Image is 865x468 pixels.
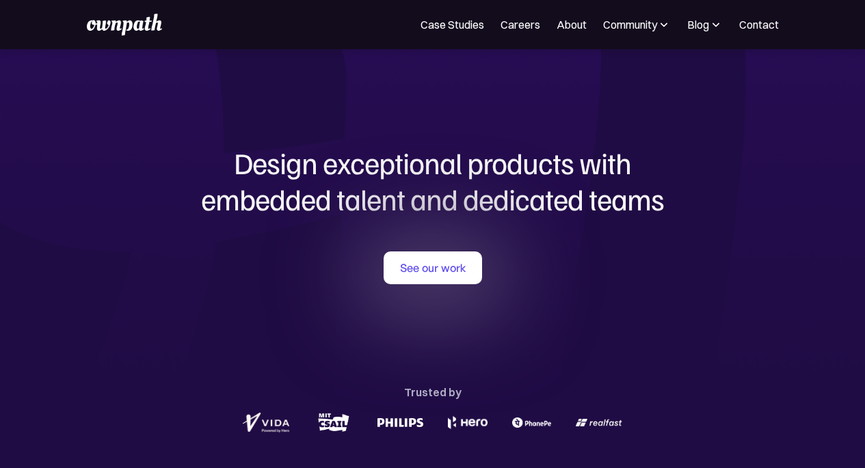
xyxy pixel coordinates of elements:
a: Case Studies [421,16,484,33]
h1: Design exceptional products with embedded talent and dedicated teams [105,145,761,217]
div: Blog [687,16,709,33]
div: Community [603,16,657,33]
div: Trusted by [404,383,462,402]
a: Careers [501,16,540,33]
div: Community [603,16,671,33]
a: About [557,16,587,33]
a: Contact [739,16,779,33]
a: See our work [384,251,482,284]
div: Blog [687,16,723,33]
